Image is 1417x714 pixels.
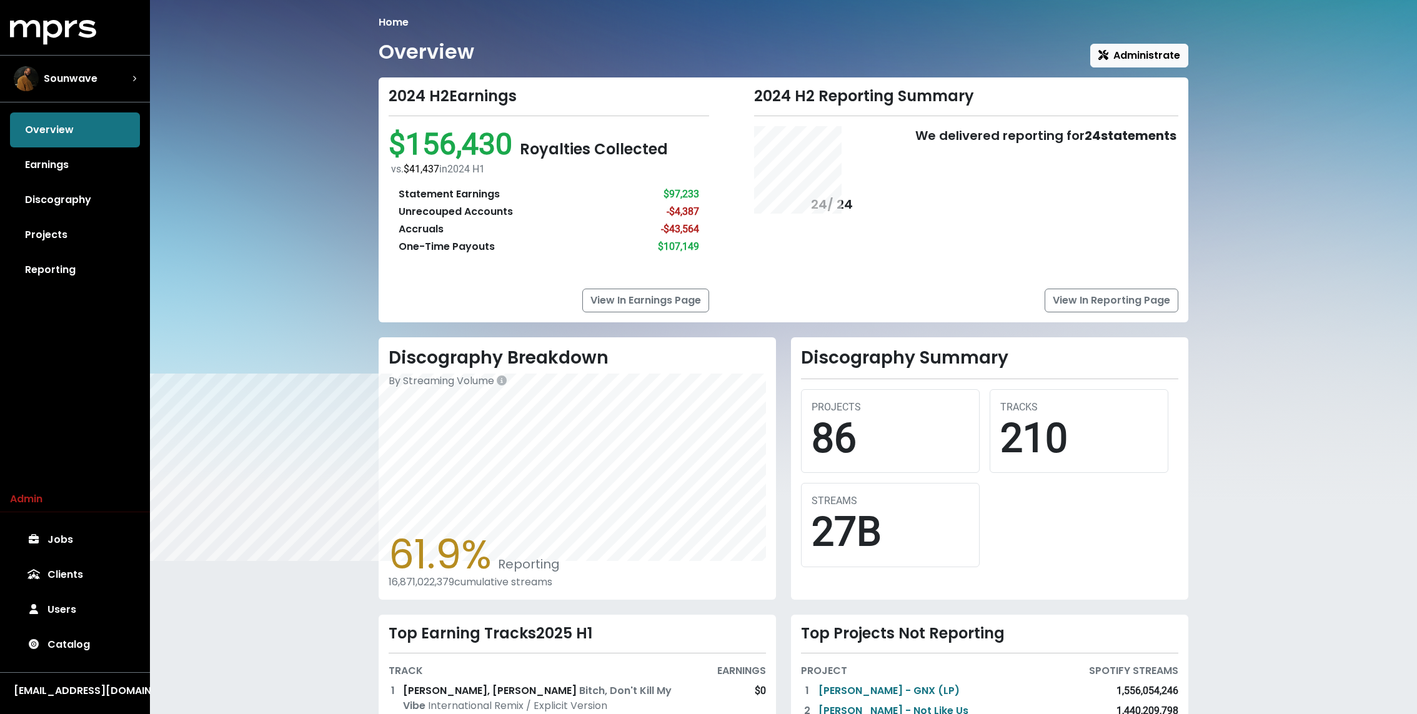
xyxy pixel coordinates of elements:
a: mprs logo [10,24,96,39]
div: PROJECTS [812,400,969,415]
span: Administrate [1098,48,1180,62]
div: STREAMS [812,493,969,508]
div: EARNINGS [717,663,766,678]
h1: Overview [379,40,474,64]
span: Bitch, Don't Kill My Vibe [403,683,672,713]
b: 24 statements [1085,127,1176,144]
div: SPOTIFY STREAMS [1089,663,1178,678]
h2: Discography Summary [801,347,1178,369]
div: 2024 H2 Earnings [389,87,709,106]
div: 16,871,022,379 cumulative streams [389,576,766,588]
div: 1 [801,683,813,698]
div: 210 [1000,415,1158,463]
a: Reporting [10,252,140,287]
div: 2024 H2 Reporting Summary [754,87,1178,106]
div: TRACK [389,663,423,678]
span: International Remix / Explicit Version [425,698,607,713]
a: Clients [10,557,140,592]
a: View In Earnings Page [582,289,709,312]
li: Home [379,15,409,30]
div: -$43,564 [661,222,699,237]
div: We delivered reporting for [915,126,1176,145]
img: The selected account / producer [14,66,39,91]
div: PROJECT [801,663,847,678]
a: View In Reporting Page [1045,289,1178,312]
a: Jobs [10,522,140,557]
a: Catalog [10,627,140,662]
a: Discography [10,182,140,217]
div: $107,149 [658,239,699,254]
a: Projects [10,217,140,252]
div: Unrecouped Accounts [399,204,513,219]
a: Users [10,592,140,627]
div: vs. in 2024 H1 [391,162,709,177]
a: Earnings [10,147,140,182]
span: $41,437 [404,163,439,175]
div: TRACKS [1000,400,1158,415]
span: By Streaming Volume [389,374,494,388]
div: 27B [812,508,969,557]
span: 61.9% [389,527,492,582]
h2: Discography Breakdown [389,347,766,369]
div: 1 [389,683,398,713]
div: Top Earning Tracks 2025 H1 [389,625,766,643]
div: One-Time Payouts [399,239,495,254]
div: [EMAIL_ADDRESS][DOMAIN_NAME] [14,683,136,698]
span: $156,430 [389,126,520,162]
a: [PERSON_NAME] - GNX (LP) [818,683,960,698]
div: -$4,387 [667,204,699,219]
div: $97,233 [664,187,699,202]
div: 86 [812,415,969,463]
span: Sounwave [44,71,97,86]
div: Top Projects Not Reporting [801,625,1178,643]
button: [EMAIL_ADDRESS][DOMAIN_NAME] [10,683,140,699]
div: Accruals [399,222,444,237]
span: Royalties Collected [520,139,668,159]
span: [PERSON_NAME], [PERSON_NAME] [403,683,579,698]
span: Reporting [492,555,560,573]
button: Administrate [1090,44,1188,67]
div: $0 [755,683,766,713]
nav: breadcrumb [379,15,1188,30]
div: Statement Earnings [399,187,500,202]
div: 1,556,054,246 [1116,683,1178,698]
